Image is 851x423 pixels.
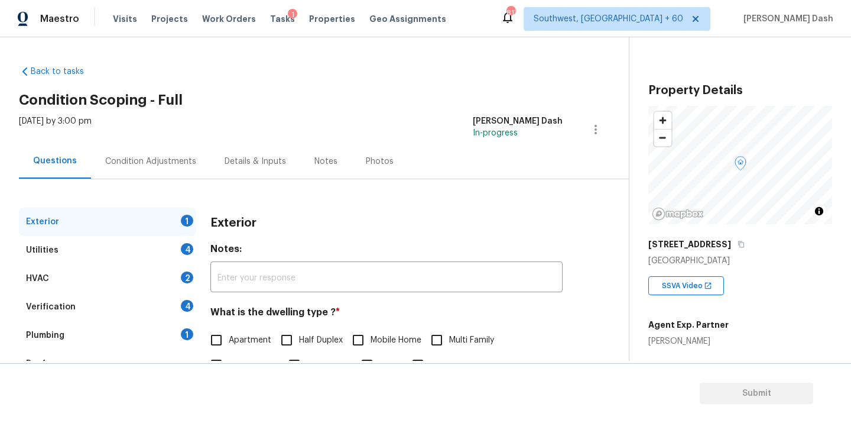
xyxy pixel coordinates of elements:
div: Condition Adjustments [105,156,196,167]
span: Apartment [229,334,271,347]
span: Southwest, [GEOGRAPHIC_DATA] + 60 [534,13,683,25]
img: Open In New Icon [704,282,712,290]
span: Projects [151,13,188,25]
div: Photos [366,156,394,167]
div: [GEOGRAPHIC_DATA] [648,255,832,267]
span: Other [379,359,402,372]
div: Exterior [26,216,59,228]
div: 4 [181,300,193,312]
h5: [STREET_ADDRESS] [648,238,731,250]
div: Verification [26,301,76,313]
span: Properties [309,13,355,25]
button: Zoom in [654,112,671,129]
span: [PERSON_NAME] Dash [739,13,833,25]
span: Half Duplex [299,334,343,347]
span: Maestro [40,13,79,25]
div: 1 [181,215,193,227]
a: Back to tasks [19,66,132,78]
span: Toggle attribution [816,205,823,218]
div: 817 [506,7,515,19]
input: Enter your response [210,264,563,292]
div: Plumbing [26,330,64,341]
div: SSVA Video [648,276,724,295]
div: [DATE] by 3:00 pm [19,115,92,144]
h2: Condition Scoping - Full [19,94,629,106]
span: Work Orders [202,13,256,25]
div: Notes [314,156,337,167]
div: Utilities [26,244,59,256]
span: SSVA Video [662,280,707,292]
span: Multi Family [449,334,494,347]
span: Single Family [229,359,279,372]
div: 1 [288,9,297,21]
div: Roof [26,358,46,370]
h4: What is the dwelling type ? [210,306,563,323]
div: [PERSON_NAME] [648,335,729,347]
span: Unknown [430,359,466,372]
button: Copy Address [736,239,746,250]
span: Visits [113,13,137,25]
div: HVAC [26,273,49,285]
button: Toggle attribution [812,204,826,218]
h5: Agent Exp. Partner [648,319,729,331]
div: [PERSON_NAME] Dash [473,115,563,127]
span: Townhouse [307,359,352,372]
span: In-progress [473,129,518,137]
div: Details & Inputs [225,156,286,167]
div: Questions [33,155,77,167]
span: Tasks [270,15,295,23]
div: 4 [181,243,193,255]
div: 2 [181,272,193,283]
h3: Property Details [648,85,832,96]
div: Map marker [735,156,746,175]
span: Mobile Home [371,334,421,347]
a: Mapbox homepage [652,207,704,221]
h3: Exterior [210,217,256,229]
div: 1 [181,328,193,340]
h4: Notes: [210,243,563,260]
canvas: Map [648,106,832,224]
button: Zoom out [654,129,671,146]
span: Geo Assignments [369,13,446,25]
